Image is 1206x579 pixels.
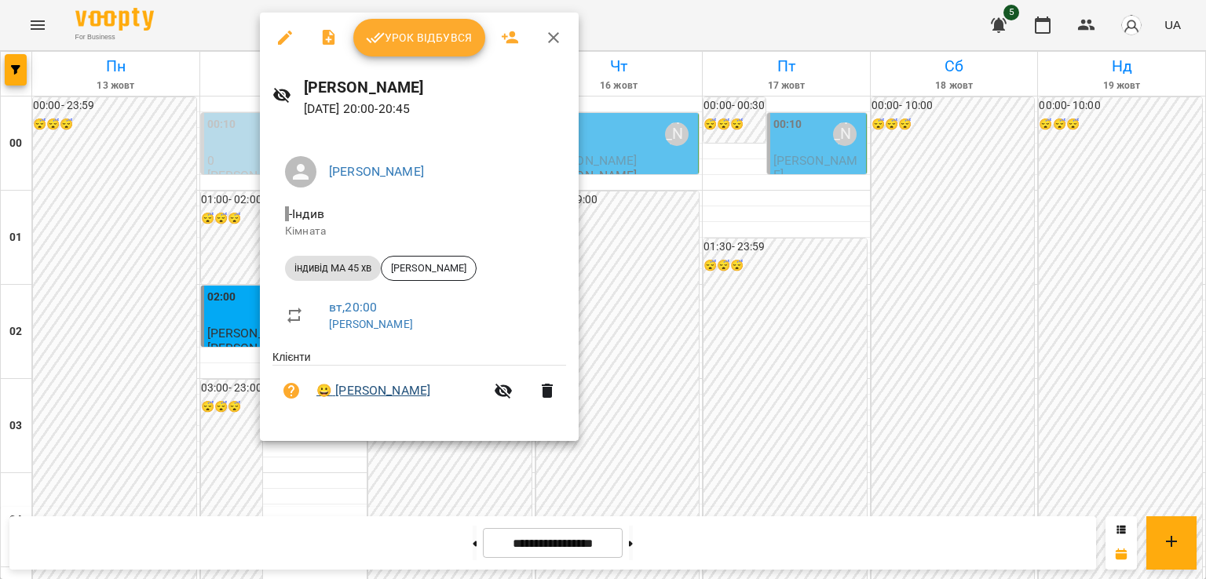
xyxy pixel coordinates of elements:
[329,300,377,315] a: вт , 20:00
[316,381,430,400] a: 😀 [PERSON_NAME]
[285,224,554,239] p: Кімната
[304,75,566,100] h6: [PERSON_NAME]
[272,349,566,422] ul: Клієнти
[381,256,477,281] div: [PERSON_NAME]
[285,206,327,221] span: - Індив
[366,28,473,47] span: Урок відбувся
[329,318,413,330] a: [PERSON_NAME]
[272,372,310,410] button: Візит ще не сплачено. Додати оплату?
[329,164,424,179] a: [PERSON_NAME]
[382,261,476,275] span: [PERSON_NAME]
[285,261,381,275] span: індивід МА 45 хв
[353,19,485,56] button: Урок відбувся
[304,100,566,118] p: [DATE] 20:00 - 20:45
